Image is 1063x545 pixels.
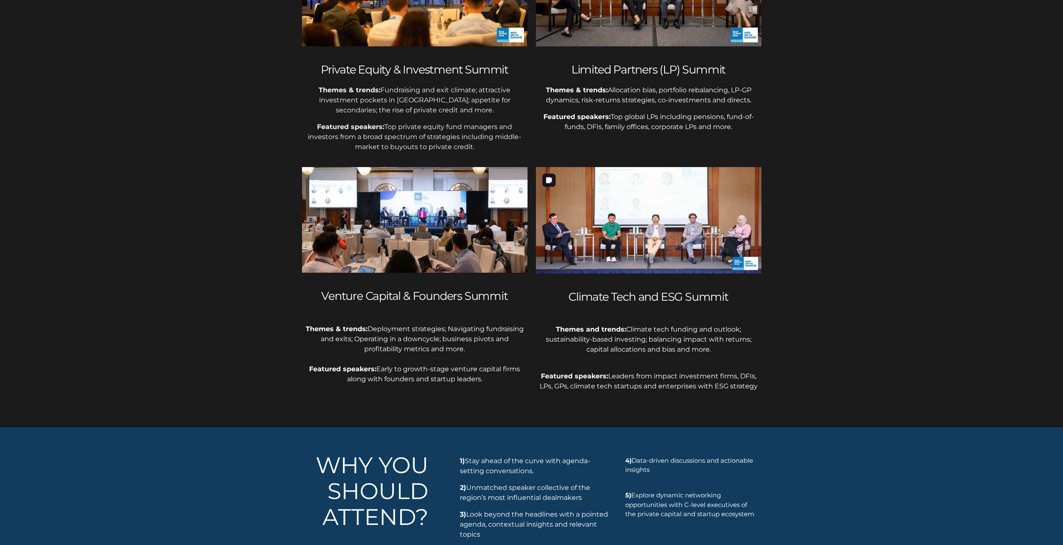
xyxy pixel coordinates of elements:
p: Data-driven discussions and actionable insights [625,456,756,484]
p: Leaders from impact investment firms, DFIs, LPs, GPs, climate tech startups and enterprises with ... [536,361,761,391]
p: Deployment strategies; Navigating fundraising and exits; Operating in a downcycle; business pivot... [302,324,528,384]
p: Explore dynamic networking opportunities with C-level executives of the private capital and start... [625,491,756,519]
p: Look beyond the headlines with a pointed agenda, contextual insights and relevant topics [460,510,609,540]
h2: Private Equity & Investment Summit [302,63,528,76]
span: WHY YOU SHOULD ATTEND? [316,451,429,531]
span: Allocation bias, portfolio rebalancing, LP-GP dynamics, risk-returns strategies, co-investments a... [546,86,753,104]
h2: Climate Tech and ESG Summit [536,290,761,304]
h2: Limited Partners (LP) Summit [536,63,761,76]
p: Unmatched speaker collective of the region’s most influential dealmakers [460,483,609,503]
b: 5) [625,491,631,499]
b: Themes & trends: [306,325,368,333]
b: 3) [460,510,466,518]
h2: Venture Capital & Founders Summit​ [302,289,528,303]
b: 4) [625,456,632,464]
b: Featured speakers: [541,372,608,380]
span: Featured speakers: [543,113,611,121]
b: Featured speakers: [309,365,376,373]
b: 1) [460,457,465,465]
b: Themes and trends: [556,325,626,333]
span: Top global LPs including pensions, fund-of-funds, DFIs, family offices, corporate LPs and more. [565,113,754,131]
strong: Featured speakers: [317,123,384,131]
span: Themes & trends: [546,86,608,94]
p: Stay ahead of the curve with agenda-setting conversations. [460,456,609,476]
p: Climate tech funding and outlook; sustainability-based investing; balancing impact with returns; ... [536,324,761,355]
strong: Themes & trends: [319,86,381,94]
b: 2) [460,484,466,492]
p: Top private equity fund managers and investors from a broad spectrum of strategies including midd... [302,122,528,152]
p: Fundraising and exit climate; attractive investment pockets in [GEOGRAPHIC_DATA]; appetite for se... [302,85,528,115]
